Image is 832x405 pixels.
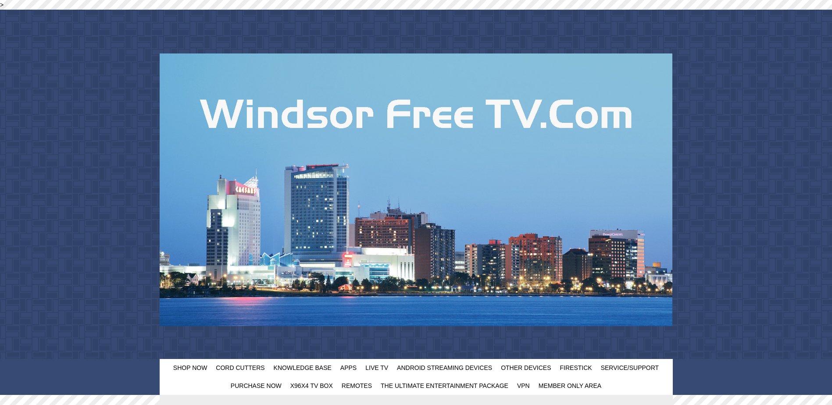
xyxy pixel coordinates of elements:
[231,382,282,389] span: Purchase Now
[211,359,269,377] a: Cord Cutters
[393,359,496,377] a: Android Streaming Devices
[290,382,333,389] span: X96X4 TV Box
[534,377,606,395] a: Member Only Area
[496,359,555,377] a: Other Devices
[216,364,264,371] span: Cord Cutters
[361,359,393,377] a: Live TV
[173,364,207,371] span: Shop Now
[286,377,337,395] a: X96X4 TV Box
[365,364,388,371] span: Live TV
[539,382,601,389] span: Member Only Area
[556,359,596,377] a: FireStick
[269,359,336,377] a: Knowledge Base
[513,377,534,395] a: VPN
[337,377,376,395] a: Remotes
[226,377,286,395] a: Purchase Now
[376,377,513,395] a: The Ultimate Entertainment Package
[517,382,530,389] span: VPN
[397,364,492,371] span: Android Streaming Devices
[501,364,551,371] span: Other Devices
[340,364,357,371] span: Apps
[342,382,372,389] span: Remotes
[601,364,659,371] span: Service/Support
[169,359,212,377] a: Shop Now
[160,53,672,326] img: header photo
[336,359,361,377] a: Apps
[381,382,508,389] span: The Ultimate Entertainment Package
[596,359,664,377] a: Service/Support
[274,364,332,371] span: Knowledge Base
[560,364,592,371] span: FireStick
